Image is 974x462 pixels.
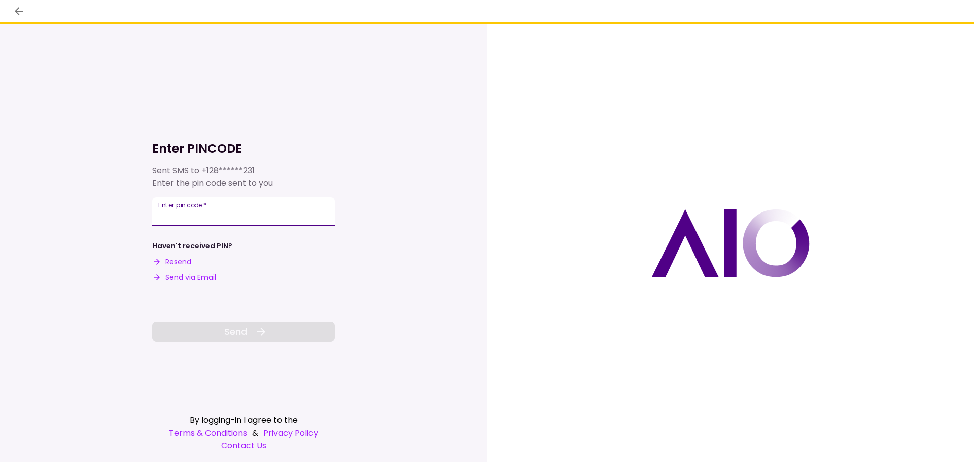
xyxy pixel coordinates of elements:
button: Resend [152,257,191,267]
span: Send [224,325,247,338]
h1: Enter PINCODE [152,140,335,157]
img: AIO logo [651,209,810,277]
a: Contact Us [152,439,335,452]
button: back [10,3,27,20]
div: Sent SMS to Enter the pin code sent to you [152,165,335,189]
div: Haven't received PIN? [152,241,232,252]
a: Terms & Conditions [169,427,247,439]
a: Privacy Policy [263,427,318,439]
label: Enter pin code [158,201,206,209]
div: & [152,427,335,439]
button: Send via Email [152,272,216,283]
div: By logging-in I agree to the [152,414,335,427]
button: Send [152,322,335,342]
